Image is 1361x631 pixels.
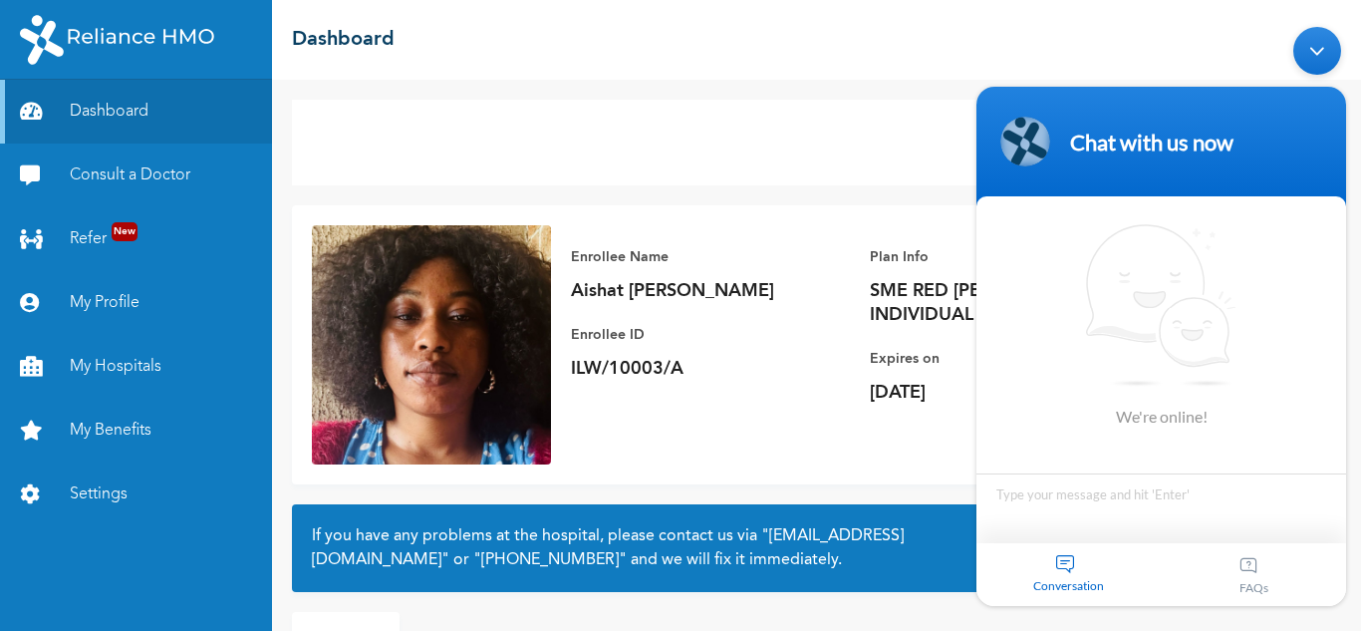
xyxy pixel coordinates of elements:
p: ILW/10003/A [571,357,850,381]
img: Enrollee [312,225,551,465]
p: Enrollee ID [571,323,850,347]
p: SME RED [PERSON_NAME] INDIVIDUAL [870,279,1149,327]
p: Plan Info [870,245,1149,269]
h2: Dashboard [292,25,395,55]
iframe: SalesIQ Chatwindow [966,17,1356,616]
h2: If you have any problems at the hospital, please contact us via or and we will fix it immediately. [312,524,1321,572]
p: Expires on [870,347,1149,371]
p: Enrollee Name [571,245,850,269]
span: New [112,222,137,241]
p: [DATE] [870,381,1149,405]
a: "[PHONE_NUMBER]" [473,552,627,568]
p: Aishat [PERSON_NAME] [571,279,850,303]
img: RelianceHMO's Logo [20,15,214,65]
